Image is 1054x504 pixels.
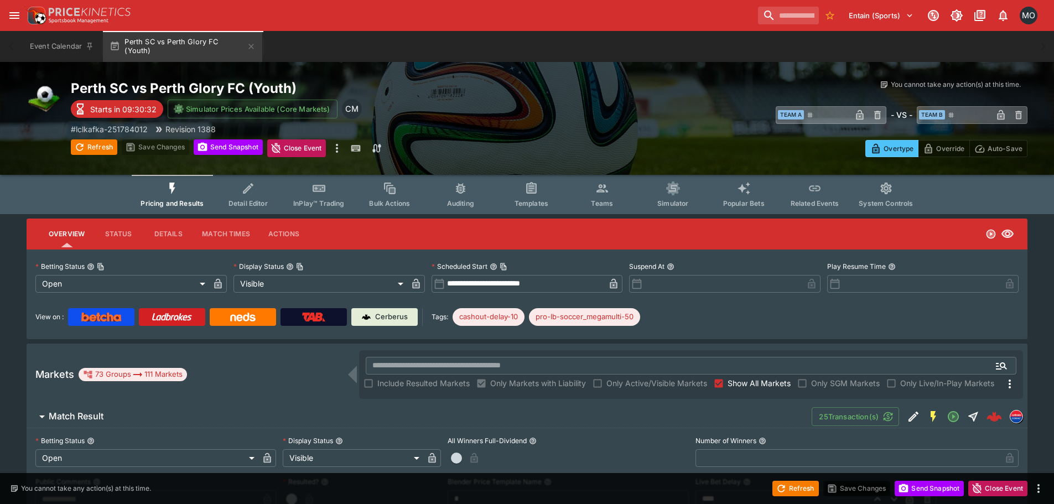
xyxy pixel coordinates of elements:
span: Only SGM Markets [811,377,880,389]
div: Betting Target: cerberus [453,308,525,326]
button: Notifications [993,6,1013,25]
h2: Copy To Clipboard [71,80,549,97]
button: Refresh [71,139,117,155]
button: SGM Enabled [923,407,943,427]
span: Related Events [791,199,839,207]
button: Perth SC vs Perth Glory FC (Youth) [103,31,262,62]
svg: Open [985,228,996,240]
p: Overtype [884,143,913,154]
span: Templates [515,199,548,207]
button: Refresh [772,481,819,496]
div: Cameron Matheson [342,99,362,119]
p: Number of Winners [695,436,756,445]
button: Overview [40,221,94,247]
button: Simulator Prices Available (Core Markets) [168,100,338,118]
img: logo-cerberus--red.svg [986,409,1002,424]
div: a8a39312-7c42-4251-a468-3d5b177a7408 [986,409,1002,424]
button: Open [943,407,963,427]
button: Straight [963,407,983,427]
button: All Winners Full-Dividend [529,437,537,445]
button: 25Transaction(s) [812,407,899,426]
button: more [330,139,344,157]
button: Details [143,221,193,247]
button: more [1032,482,1045,495]
button: open drawer [4,6,24,25]
div: Betting Target: cerberus [529,308,640,326]
div: Visible [233,275,407,293]
h5: Markets [35,368,74,381]
span: Pricing and Results [141,199,204,207]
button: Override [918,140,969,157]
div: lclkafka [1010,410,1023,423]
p: All Winners Full-Dividend [448,436,527,445]
span: Only Live/In-Play Markets [900,377,994,389]
p: Revision 1388 [165,123,216,135]
img: lclkafka [1010,411,1022,423]
button: Match Result [27,406,812,428]
img: Sportsbook Management [49,18,108,23]
svg: More [1003,377,1016,391]
p: Auto-Save [988,143,1022,154]
button: Event Calendar [23,31,101,62]
div: Open [35,449,258,467]
span: Detail Editor [229,199,268,207]
img: Ladbrokes [152,313,192,321]
p: Starts in 09:30:32 [90,103,157,115]
h6: - VS - [891,109,912,121]
p: You cannot take any action(s) at this time. [21,484,151,493]
button: Display Status [335,437,343,445]
div: Event type filters [132,175,922,214]
button: Copy To Clipboard [97,263,105,271]
img: Cerberus [362,313,371,321]
div: Matt Oliver [1020,7,1037,24]
label: Tags: [432,308,448,326]
span: InPlay™ Trading [293,199,344,207]
span: Bulk Actions [369,199,410,207]
span: Auditing [447,199,474,207]
div: 73 Groups 111 Markets [83,368,183,381]
a: Cerberus [351,308,418,326]
p: Betting Status [35,436,85,445]
button: Open [991,356,1011,376]
button: Betting StatusCopy To Clipboard [87,263,95,271]
img: Betcha [81,313,121,321]
button: Actions [259,221,309,247]
div: Start From [865,140,1027,157]
button: Suspend At [667,263,674,271]
button: Copy To Clipboard [500,263,507,271]
p: Cerberus [375,311,408,323]
p: Override [936,143,964,154]
button: Matt Oliver [1016,3,1041,28]
button: Number of Winners [759,437,766,445]
span: pro-lb-soccer_megamulti-50 [529,311,640,323]
a: a8a39312-7c42-4251-a468-3d5b177a7408 [983,406,1005,428]
h6: Match Result [49,411,103,422]
img: Neds [230,313,255,321]
p: Scheduled Start [432,262,487,271]
button: Display StatusCopy To Clipboard [286,263,294,271]
button: Overtype [865,140,918,157]
button: Send Snapshot [895,481,964,496]
button: Documentation [970,6,990,25]
div: Open [35,275,209,293]
button: Betting Status [87,437,95,445]
button: Close Event [267,139,326,157]
span: Show All Markets [728,377,791,389]
svg: Visible [1001,227,1014,241]
button: Edit Detail [904,407,923,427]
img: PriceKinetics Logo [24,4,46,27]
p: You cannot take any action(s) at this time. [891,80,1021,90]
span: Only Active/Visible Markets [606,377,707,389]
img: PriceKinetics [49,8,131,16]
label: View on : [35,308,64,326]
button: Play Resume Time [888,263,896,271]
p: Display Status [233,262,284,271]
button: Select Tenant [842,7,920,24]
button: Auto-Save [969,140,1027,157]
span: Include Resulted Markets [377,377,470,389]
span: Team A [778,110,804,119]
svg: Open [947,410,960,423]
p: Betting Status [35,262,85,271]
p: Play Resume Time [827,262,886,271]
span: Only Markets with Liability [490,377,586,389]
